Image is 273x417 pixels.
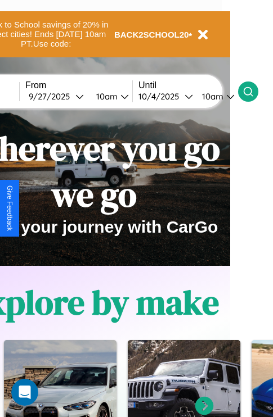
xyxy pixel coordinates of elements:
div: 10 / 4 / 2025 [138,91,185,102]
div: 9 / 27 / 2025 [29,91,75,102]
b: BACK2SCHOOL20 [114,30,189,39]
label: Until [138,80,238,90]
button: 9/27/2025 [25,90,87,102]
div: 10am [196,91,226,102]
div: 10am [91,91,120,102]
iframe: Intercom live chat [11,379,38,406]
div: Give Feedback [6,185,14,231]
button: 10am [193,90,238,102]
label: From [25,80,132,90]
button: 10am [87,90,132,102]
